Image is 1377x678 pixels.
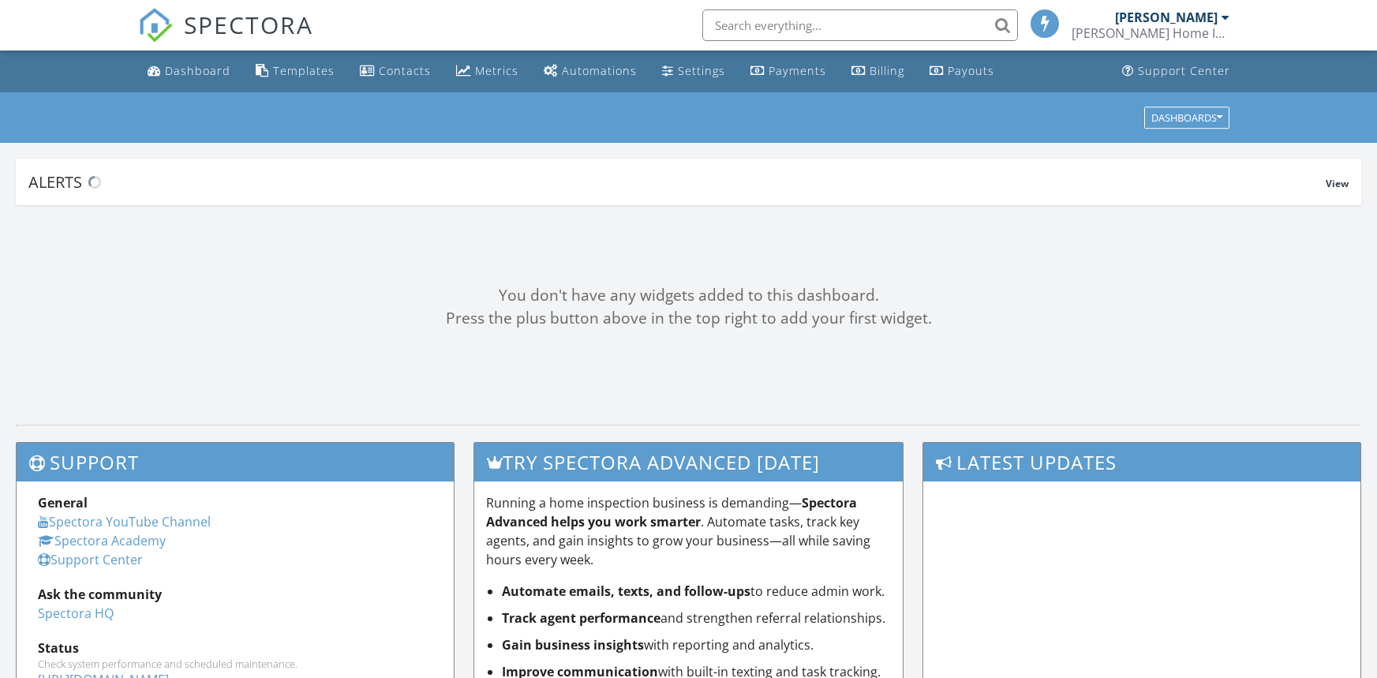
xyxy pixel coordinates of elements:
div: Contacts [379,63,431,78]
strong: Automate emails, texts, and follow-ups [502,582,750,600]
h3: Try spectora advanced [DATE] [474,443,902,481]
li: with reporting and analytics. [502,635,890,654]
a: Spectora YouTube Channel [38,513,211,530]
div: You don't have any widgets added to this dashboard. [16,284,1361,307]
input: Search everything... [702,9,1018,41]
button: Dashboards [1144,107,1229,129]
div: Kern Home Inspections [1072,25,1229,41]
div: Settings [678,63,725,78]
a: Metrics [450,57,525,86]
div: Ask the community [38,585,432,604]
div: Dashboard [165,63,230,78]
a: Payouts [923,57,1001,86]
div: Billing [870,63,904,78]
div: Press the plus button above in the top right to add your first widget. [16,307,1361,330]
p: Running a home inspection business is demanding— . Automate tasks, track key agents, and gain ins... [486,493,890,569]
a: Spectora Academy [38,532,166,549]
strong: Gain business insights [502,636,644,654]
div: Support Center [1138,63,1230,78]
strong: General [38,494,88,511]
strong: Track agent performance [502,609,660,627]
a: Support Center [38,551,143,568]
a: Automations (Basic) [537,57,643,86]
div: Status [38,639,432,657]
div: [PERSON_NAME] [1115,9,1218,25]
li: and strengthen referral relationships. [502,609,890,627]
h3: Support [17,443,454,481]
span: SPECTORA [184,8,313,41]
div: Metrics [475,63,518,78]
div: Payments [769,63,826,78]
li: to reduce admin work. [502,582,890,601]
a: Dashboard [141,57,237,86]
a: Spectora HQ [38,605,114,622]
a: Contacts [354,57,437,86]
div: Dashboards [1151,112,1222,123]
h3: Latest Updates [923,443,1360,481]
a: Support Center [1116,57,1237,86]
a: Billing [845,57,911,86]
strong: Spectora Advanced helps you work smarter [486,494,857,530]
a: Templates [249,57,341,86]
img: The Best Home Inspection Software - Spectora [138,8,173,43]
div: Alerts [28,171,1326,193]
a: SPECTORA [138,21,313,54]
span: View [1326,177,1349,190]
div: Check system performance and scheduled maintenance. [38,657,432,670]
div: Templates [273,63,335,78]
a: Payments [744,57,833,86]
div: Payouts [948,63,994,78]
div: Automations [562,63,637,78]
a: Settings [656,57,732,86]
